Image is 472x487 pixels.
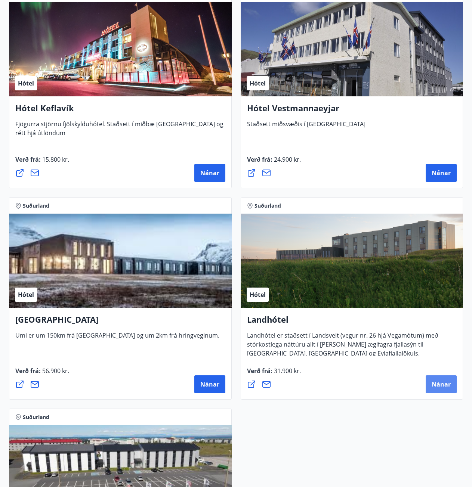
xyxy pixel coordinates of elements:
[247,331,438,363] span: Landhótel er staðsett í Landsveit (vegur nr. 26 hjá Vegamótum) með stórkostlega náttúru allt í [P...
[254,202,281,210] span: Suðurland
[18,79,34,87] span: Hótel
[432,169,451,177] span: Nánar
[247,102,457,120] h4: Hótel Vestmannaeyjar
[15,331,219,345] span: Umi er um 150km frá [GEOGRAPHIC_DATA] og um 2km frá hringveginum.
[23,413,49,421] span: Suðurland
[247,367,301,381] span: Verð frá :
[41,367,69,375] span: 56.900 kr.
[272,367,301,375] span: 31.900 kr.
[15,155,69,170] span: Verð frá :
[194,375,225,393] button: Nánar
[272,155,301,164] span: 24.900 kr.
[200,380,219,388] span: Nánar
[247,120,365,134] span: Staðsett miðsvæðis í [GEOGRAPHIC_DATA]
[432,380,451,388] span: Nánar
[250,79,266,87] span: Hótel
[200,169,219,177] span: Nánar
[15,367,69,381] span: Verð frá :
[18,291,34,299] span: Hótel
[426,375,457,393] button: Nánar
[15,120,223,143] span: Fjögurra stjörnu fjölskylduhótel. Staðsett í miðbæ [GEOGRAPHIC_DATA] og rétt hjá útlöndum
[247,314,457,331] h4: Landhótel
[23,202,49,210] span: Suðurland
[194,164,225,182] button: Nánar
[41,155,69,164] span: 15.800 kr.
[15,314,225,331] h4: [GEOGRAPHIC_DATA]
[15,102,225,120] h4: Hótel Keflavík
[247,155,301,170] span: Verð frá :
[426,164,457,182] button: Nánar
[250,291,266,299] span: Hótel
